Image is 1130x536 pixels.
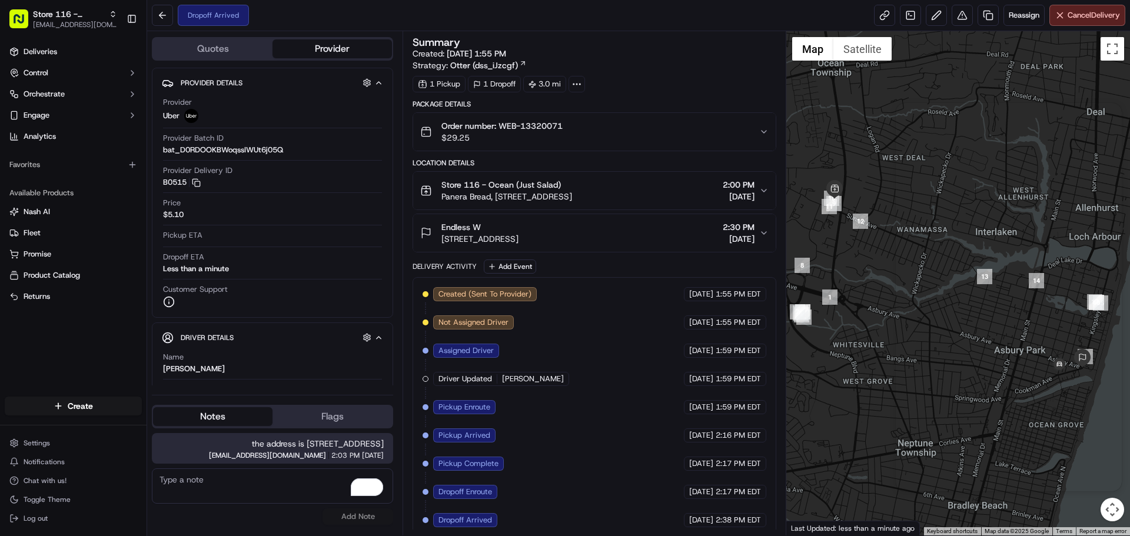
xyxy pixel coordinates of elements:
[163,97,192,108] span: Provider
[438,345,494,356] span: Assigned Driver
[24,68,48,78] span: Control
[5,184,142,202] div: Available Products
[362,452,384,459] span: [DATE]
[163,352,184,362] span: Name
[824,191,839,206] div: 10
[9,207,137,217] a: Nash AI
[413,99,776,109] div: Package Details
[441,233,519,245] span: [STREET_ADDRESS]
[822,199,837,214] div: 11
[5,245,142,264] button: Promise
[468,76,521,92] div: 1 Dropoff
[163,133,224,144] span: Provider Batch ID
[716,317,761,328] span: 1:55 PM EDT
[24,291,50,302] span: Returns
[723,179,755,191] span: 2:00 PM
[5,435,142,451] button: Settings
[163,209,184,220] span: $5.10
[163,145,283,155] span: bat_D0RDOOKBWoqssIWUt6j05Q
[163,230,202,241] span: Pickup ETA
[502,374,564,384] span: [PERSON_NAME]
[413,48,506,59] span: Created:
[1101,37,1124,61] button: Toggle fullscreen view
[689,458,713,469] span: [DATE]
[162,328,383,347] button: Driver Details
[9,291,137,302] a: Returns
[438,458,498,469] span: Pickup Complete
[789,520,828,535] img: Google
[447,48,506,59] span: [DATE] 1:55 PM
[153,407,272,426] button: Notes
[716,374,761,384] span: 1:59 PM EDT
[896,103,1122,491] iframe: To enrich screen reader interactions, please activate Accessibility in Grammarly extension settings
[272,39,392,58] button: Provider
[716,515,761,525] span: 2:38 PM EDT
[413,158,776,168] div: Location Details
[413,172,775,209] button: Store 116 - Ocean (Just Salad)Panera Bread, [STREET_ADDRESS]2:00 PM[DATE]
[689,345,713,356] span: [DATE]
[153,39,272,58] button: Quotes
[163,165,232,176] span: Provider Delivery ID
[1068,10,1120,21] span: Cancel Delivery
[1092,497,1124,529] iframe: Open customer support
[723,233,755,245] span: [DATE]
[5,127,142,146] a: Analytics
[826,196,842,211] div: 9
[24,495,71,504] span: Toggle Theme
[163,198,181,208] span: Price
[795,258,810,273] div: 8
[5,287,142,306] button: Returns
[1056,528,1072,534] a: Terms (opens in new tab)
[792,37,833,61] button: Show street map
[24,46,57,57] span: Deliveries
[5,64,142,82] button: Control
[438,289,531,299] span: Created (Sent To Provider)
[5,202,142,221] button: Nash AI
[413,76,466,92] div: 1 Pickup
[689,430,713,441] span: [DATE]
[438,374,492,384] span: Driver Updated
[5,5,122,33] button: Store 116 - Ocean (Just Salad)[EMAIL_ADDRESS][DOMAIN_NAME]
[794,307,809,322] div: 4
[5,42,142,61] a: Deliveries
[438,487,492,497] span: Dropoff Enroute
[1003,5,1045,26] button: Reassign
[5,106,142,125] button: Engage
[24,131,56,142] span: Analytics
[689,317,713,328] span: [DATE]
[413,214,775,252] button: Endless W[STREET_ADDRESS]2:30 PM[DATE]
[9,270,137,281] a: Product Catalog
[163,264,229,274] div: Less than a minute
[689,289,713,299] span: [DATE]
[441,120,563,132] span: Order number: WEB-13320071
[163,364,225,374] div: [PERSON_NAME]
[24,457,65,467] span: Notifications
[163,384,241,395] span: Pickup Phone Number
[793,305,808,321] div: 6
[523,76,566,92] div: 3.0 mi
[5,510,142,527] button: Log out
[33,20,117,29] span: [EMAIL_ADDRESS][DOMAIN_NAME]
[716,402,761,412] span: 1:59 PM EDT
[822,289,837,305] div: 1
[723,221,755,233] span: 2:30 PM
[723,191,755,202] span: [DATE]
[689,487,713,497] span: [DATE]
[413,113,775,151] button: Order number: WEB-13320071$29.25
[163,111,180,121] span: Uber
[450,59,518,71] span: Otter (dss_iJzcgf)
[789,520,828,535] a: Open this area in Google Maps (opens a new window)
[413,59,527,71] div: Strategy:
[68,400,93,412] span: Create
[5,85,142,104] button: Orchestrate
[853,214,868,229] div: 12
[9,228,137,238] a: Fleet
[33,8,104,20] button: Store 116 - Ocean (Just Salad)
[5,472,142,489] button: Chat with us!
[9,249,137,259] a: Promise
[438,317,508,328] span: Not Assigned Driver
[209,452,326,459] span: [EMAIL_ADDRESS][DOMAIN_NAME]
[184,109,198,123] img: uber-new-logo.jpeg
[5,397,142,415] button: Create
[181,333,234,342] span: Driver Details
